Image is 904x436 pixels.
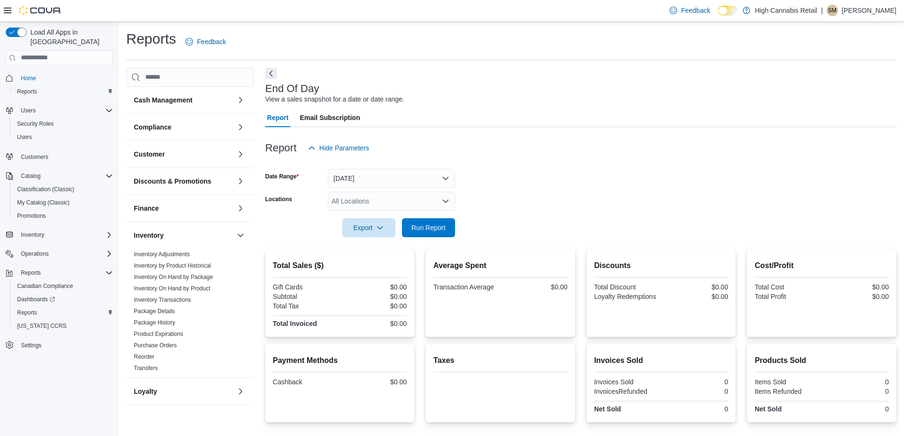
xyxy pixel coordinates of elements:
[594,355,728,366] h2: Invoices Sold
[134,274,213,280] a: Inventory On Hand by Package
[594,405,621,413] strong: Net Sold
[134,331,183,337] a: Product Expirations
[13,280,113,292] span: Canadian Compliance
[134,122,233,132] button: Compliance
[663,388,728,395] div: 0
[134,231,233,240] button: Inventory
[13,307,41,318] a: Reports
[13,118,113,130] span: Security Roles
[235,203,246,214] button: Finance
[2,104,117,117] button: Users
[342,320,407,327] div: $0.00
[666,1,714,20] a: Feedback
[17,73,40,84] a: Home
[755,388,820,395] div: Items Refunded
[17,151,52,163] a: Customers
[348,218,390,237] span: Export
[13,307,113,318] span: Reports
[134,387,233,396] button: Loyalty
[17,150,113,162] span: Customers
[6,67,113,377] nav: Complex example
[235,386,246,397] button: Loyalty
[17,133,32,141] span: Users
[2,169,117,183] button: Catalog
[13,320,70,332] a: [US_STATE] CCRS
[134,319,175,326] a: Package History
[319,143,369,153] span: Hide Parameters
[342,218,395,237] button: Export
[273,260,407,271] h2: Total Sales ($)
[824,378,889,386] div: 0
[2,266,117,279] button: Reports
[235,121,246,133] button: Compliance
[342,378,407,386] div: $0.00
[17,267,45,278] button: Reports
[17,248,53,260] button: Operations
[134,95,193,105] h3: Cash Management
[273,355,407,366] h2: Payment Methods
[134,387,157,396] h3: Loyalty
[342,302,407,310] div: $0.00
[21,269,41,277] span: Reports
[824,283,889,291] div: $0.00
[134,204,159,213] h3: Finance
[828,5,837,16] span: SM
[17,199,70,206] span: My Catalog (Classic)
[755,405,782,413] strong: Net Sold
[17,340,45,351] a: Settings
[17,296,55,303] span: Dashboards
[17,267,113,278] span: Reports
[134,296,191,304] span: Inventory Transactions
[273,378,338,386] div: Cashback
[755,5,818,16] p: High Cannabis Retail
[2,149,117,163] button: Customers
[13,118,57,130] a: Security Roles
[134,353,154,360] a: Reorder
[134,285,210,292] a: Inventory On Hand by Product
[17,120,54,128] span: Security Roles
[134,176,233,186] button: Discounts & Promotions
[21,342,41,349] span: Settings
[411,223,446,232] span: Run Report
[21,107,36,114] span: Users
[9,319,117,333] button: [US_STATE] CCRS
[134,273,213,281] span: Inventory On Hand by Package
[134,342,177,349] span: Purchase Orders
[17,186,75,193] span: Classification (Classic)
[13,294,59,305] a: Dashboards
[126,249,254,378] div: Inventory
[265,94,404,104] div: View a sales snapshot for a date or date range.
[273,293,338,300] div: Subtotal
[755,355,889,366] h2: Products Sold
[328,169,455,188] button: [DATE]
[126,29,176,48] h1: Reports
[663,405,728,413] div: 0
[13,294,113,305] span: Dashboards
[235,94,246,106] button: Cash Management
[273,283,338,291] div: Gift Cards
[134,365,158,371] a: Transfers
[134,250,190,258] span: Inventory Adjustments
[9,117,117,130] button: Security Roles
[13,86,113,97] span: Reports
[17,105,113,116] span: Users
[13,184,113,195] span: Classification (Classic)
[663,283,728,291] div: $0.00
[9,306,117,319] button: Reports
[442,197,449,205] button: Open list of options
[235,148,246,160] button: Customer
[17,170,113,182] span: Catalog
[755,378,820,386] div: Items Sold
[433,260,568,271] h2: Average Spent
[9,85,117,98] button: Reports
[755,293,820,300] div: Total Profit
[13,210,50,222] a: Promotions
[827,5,838,16] div: Stacey Marsolais
[13,131,36,143] a: Users
[9,279,117,293] button: Canadian Compliance
[824,293,889,300] div: $0.00
[21,250,49,258] span: Operations
[134,297,191,303] a: Inventory Transactions
[824,388,889,395] div: 0
[755,260,889,271] h2: Cost/Profit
